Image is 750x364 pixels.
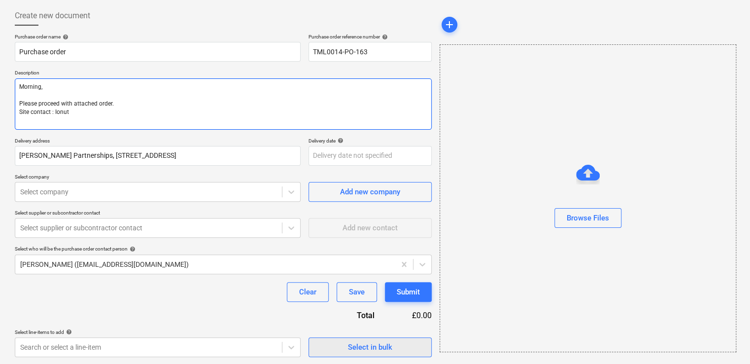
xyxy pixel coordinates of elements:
div: Select who will be the purchase order contact person [15,246,432,252]
button: Browse Files [554,208,621,228]
div: Save [349,286,365,298]
textarea: Morning, Please proceed with attached order. Site contact : Ionut [15,78,432,130]
div: Total [304,310,390,321]
div: Delivery date [308,138,432,144]
div: Add new company [340,185,400,198]
input: Delivery date not specified [308,146,432,166]
button: Clear [287,282,329,302]
button: Select in bulk [308,337,432,357]
div: Browse Files [440,44,736,352]
span: Create new document [15,10,90,22]
iframe: Chat Widget [701,317,750,364]
input: Document name [15,42,301,62]
p: Select company [15,174,301,182]
p: Delivery address [15,138,301,146]
div: Browse Files [567,212,609,224]
button: Submit [385,282,432,302]
div: Purchase order name [15,34,301,40]
span: add [443,19,455,31]
input: Delivery address [15,146,301,166]
div: Select in bulk [348,341,392,354]
div: Purchase order reference number [308,34,432,40]
div: Submit [397,286,420,298]
span: help [336,138,343,144]
span: help [64,329,72,335]
span: help [128,246,136,252]
p: Description [15,70,432,78]
button: Save [337,282,377,302]
div: Select line-items to add [15,329,301,335]
span: help [61,34,68,40]
div: Clear [299,286,316,298]
div: £0.00 [390,310,432,321]
p: Select supplier or subcontractor contact [15,210,301,218]
span: help [380,34,388,40]
input: Reference number [308,42,432,62]
button: Add new company [308,182,432,202]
